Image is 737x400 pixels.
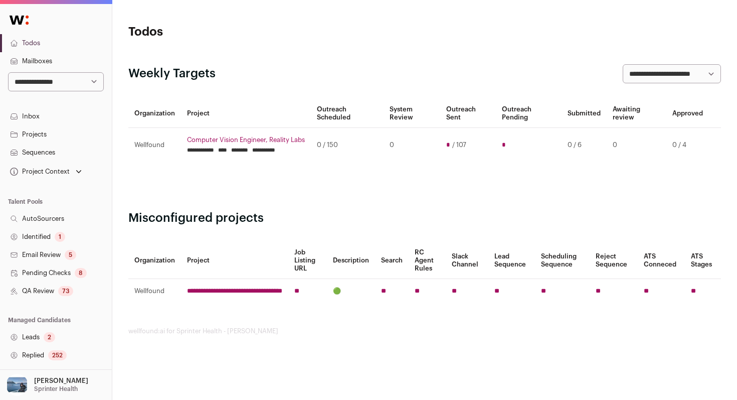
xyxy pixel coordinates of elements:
[409,242,446,279] th: RC Agent Rules
[4,374,90,396] button: Open dropdown
[181,242,288,279] th: Project
[128,279,181,304] td: Wellfound
[327,279,375,304] td: 🟢
[562,99,607,128] th: Submitted
[8,165,84,179] button: Open dropdown
[562,128,607,163] td: 0 / 6
[685,242,721,279] th: ATS Stages
[187,136,305,144] a: Computer Vision Engineer, Reality Labs
[384,99,441,128] th: System Review
[128,327,721,335] footer: wellfound:ai for Sprinter Health - [PERSON_NAME]
[452,141,466,149] span: / 107
[311,128,384,163] td: 0 / 150
[181,99,311,128] th: Project
[607,99,666,128] th: Awaiting review
[8,168,70,176] div: Project Context
[496,99,562,128] th: Outreach Pending
[384,128,441,163] td: 0
[34,385,78,393] p: Sprinter Health
[128,99,181,128] th: Organization
[488,242,535,279] th: Lead Sequence
[375,242,409,279] th: Search
[58,286,73,296] div: 73
[607,128,666,163] td: 0
[128,210,721,226] h2: Misconfigured projects
[327,242,375,279] th: Description
[311,99,384,128] th: Outreach Scheduled
[128,128,181,163] td: Wellfound
[590,242,638,279] th: Reject Sequence
[65,250,76,260] div: 5
[34,377,88,385] p: [PERSON_NAME]
[55,232,65,242] div: 1
[4,10,34,30] img: Wellfound
[288,242,327,279] th: Job Listing URL
[6,374,28,396] img: 17109629-medium_jpg
[128,66,216,82] h2: Weekly Targets
[446,242,488,279] th: Slack Channel
[638,242,685,279] th: ATS Conneced
[535,242,590,279] th: Scheduling Sequence
[75,268,87,278] div: 8
[666,128,709,163] td: 0 / 4
[128,24,326,40] h1: Todos
[44,332,55,342] div: 2
[666,99,709,128] th: Approved
[48,350,67,360] div: 252
[440,99,496,128] th: Outreach Sent
[128,242,181,279] th: Organization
